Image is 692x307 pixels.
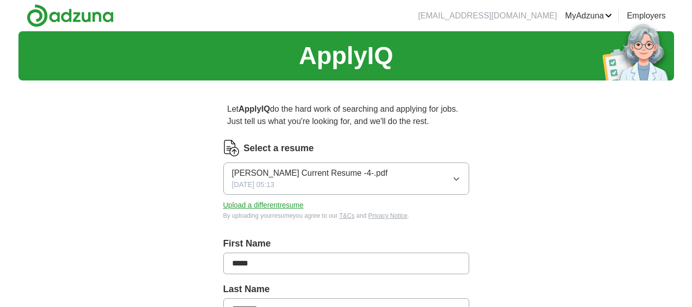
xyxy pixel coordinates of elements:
[27,4,114,27] img: Adzuna logo
[232,179,275,190] span: [DATE] 05:13
[299,37,393,74] h1: ApplyIQ
[368,212,408,219] a: Privacy Notice
[239,105,270,113] strong: ApplyIQ
[565,10,612,22] a: MyAdzuna
[223,237,469,251] label: First Name
[223,162,469,195] button: [PERSON_NAME] Current Resume -4-.pdf[DATE] 05:13
[339,212,354,219] a: T&Cs
[244,141,314,155] label: Select a resume
[223,140,240,156] img: CV Icon
[627,10,666,22] a: Employers
[223,282,469,296] label: Last Name
[223,200,304,211] button: Upload a differentresume
[232,167,388,179] span: [PERSON_NAME] Current Resume -4-.pdf
[418,10,557,22] li: [EMAIL_ADDRESS][DOMAIN_NAME]
[223,99,469,132] p: Let do the hard work of searching and applying for jobs. Just tell us what you're looking for, an...
[223,211,469,220] div: By uploading your resume you agree to our and .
